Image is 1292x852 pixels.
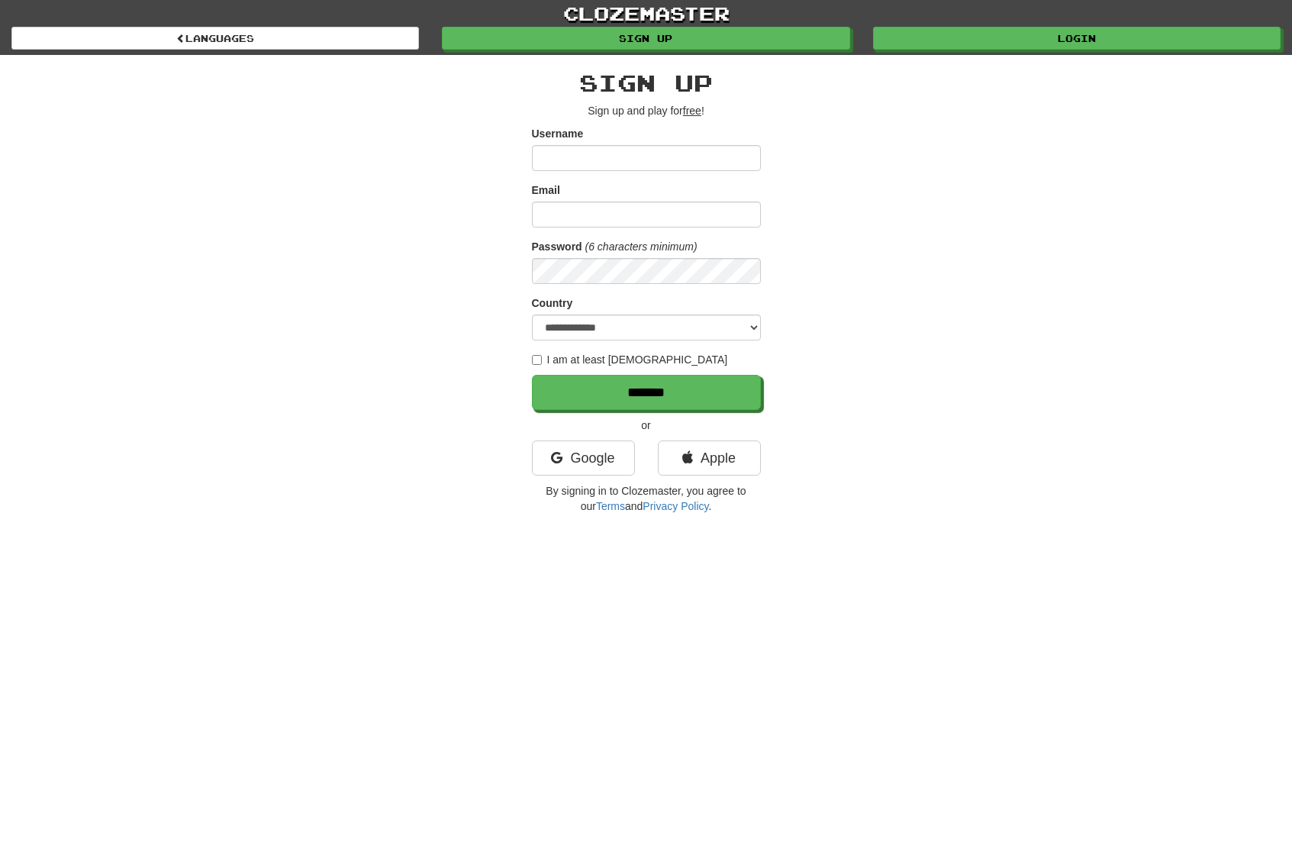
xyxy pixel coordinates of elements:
em: (6 characters minimum) [585,240,698,253]
label: Username [532,126,584,141]
label: Country [532,295,573,311]
label: Email [532,182,560,198]
a: Languages [11,27,419,50]
label: I am at least [DEMOGRAPHIC_DATA] [532,352,728,367]
a: Google [532,441,635,476]
p: or [532,418,761,433]
a: Apple [658,441,761,476]
u: free [683,105,701,117]
p: By signing in to Clozemaster, you agree to our and . [532,483,761,514]
h2: Sign up [532,70,761,95]
a: Terms [596,500,625,512]
p: Sign up and play for ! [532,103,761,118]
a: Privacy Policy [643,500,708,512]
input: I am at least [DEMOGRAPHIC_DATA] [532,355,542,365]
label: Password [532,239,582,254]
a: Login [873,27,1281,50]
a: Sign up [442,27,849,50]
